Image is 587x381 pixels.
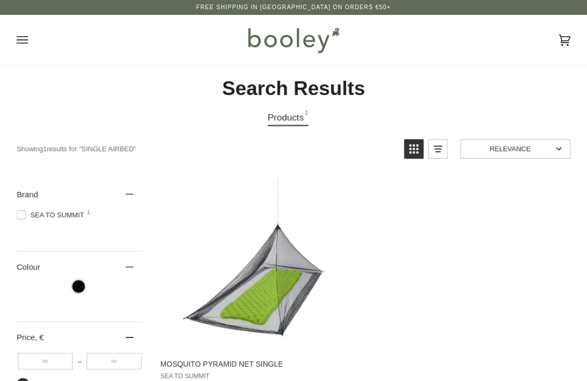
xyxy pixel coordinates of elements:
div: Showing results for " " [17,139,396,159]
span: 1 [305,109,308,125]
p: Free Shipping in [GEOGRAPHIC_DATA] on Orders €50+ [196,3,390,12]
b: 1 [43,145,47,153]
span: Brand [17,190,38,199]
a: View grid mode [404,139,424,159]
h2: Search Results [17,76,570,101]
span: 1 [87,210,90,215]
a: View list mode [428,139,448,159]
button: Open menu [17,15,51,65]
a: View Products Tab [268,109,308,126]
span: , € [35,333,44,342]
a: Sort options [460,139,570,159]
input: Maximum value [87,353,142,370]
span: Sea to Summit [17,210,88,220]
img: Sea to Summit Mosquito Pyramid Net Single - Booley Galway [173,179,345,351]
span: Price [17,333,44,342]
span: Mosquito Pyramid Net Single [160,359,358,370]
span: Colour [17,262,49,272]
input: Minimum value [18,353,73,370]
img: Booley [243,23,343,57]
span: Sea to Summit [160,372,358,380]
span: Relevance [468,145,552,153]
span: Colour: Black [72,280,85,293]
span: – [73,358,87,366]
